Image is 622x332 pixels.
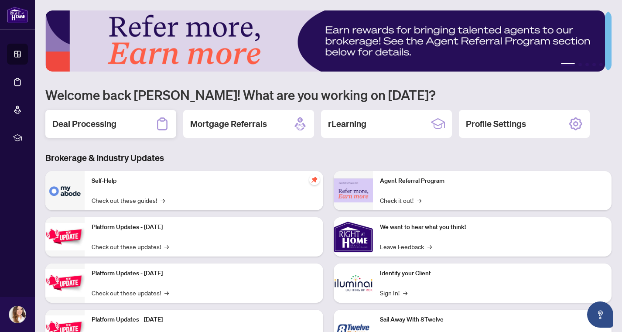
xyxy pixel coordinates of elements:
[334,217,373,257] img: We want to hear what you think!
[380,315,605,325] p: Sail Away With 8Twelve
[417,195,421,205] span: →
[380,176,605,186] p: Agent Referral Program
[599,63,603,66] button: 5
[92,176,316,186] p: Self-Help
[9,306,26,323] img: Profile Icon
[592,63,596,66] button: 4
[92,195,165,205] a: Check out these guides!→
[561,63,575,66] button: 1
[92,269,316,278] p: Platform Updates - [DATE]
[45,171,85,210] img: Self-Help
[45,10,605,72] img: Slide 0
[380,288,407,298] a: Sign In!→
[380,269,605,278] p: Identify your Client
[427,242,432,251] span: →
[92,242,169,251] a: Check out these updates!→
[380,195,421,205] a: Check it out!→
[190,118,267,130] h2: Mortgage Referrals
[328,118,366,130] h2: rLearning
[45,223,85,250] img: Platform Updates - July 21, 2025
[92,222,316,232] p: Platform Updates - [DATE]
[161,195,165,205] span: →
[7,7,28,23] img: logo
[45,269,85,297] img: Platform Updates - July 8, 2025
[403,288,407,298] span: →
[380,222,605,232] p: We want to hear what you think!
[164,242,169,251] span: →
[52,118,116,130] h2: Deal Processing
[334,264,373,303] img: Identify your Client
[92,288,169,298] a: Check out these updates!→
[45,86,612,103] h1: Welcome back [PERSON_NAME]! What are you working on [DATE]?
[164,288,169,298] span: →
[578,63,582,66] button: 2
[466,118,526,130] h2: Profile Settings
[309,175,320,185] span: pushpin
[587,301,613,328] button: Open asap
[585,63,589,66] button: 3
[334,178,373,202] img: Agent Referral Program
[380,242,432,251] a: Leave Feedback→
[45,152,612,164] h3: Brokerage & Industry Updates
[92,315,316,325] p: Platform Updates - [DATE]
